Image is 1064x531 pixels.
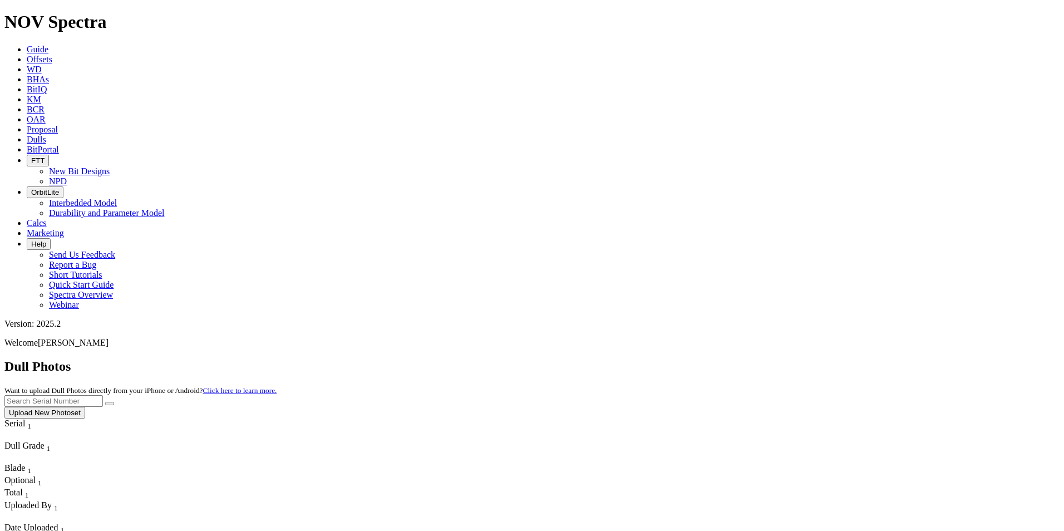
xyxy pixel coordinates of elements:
a: Interbedded Model [49,198,117,208]
div: Column Menu [4,453,82,463]
a: Dulls [27,135,46,144]
div: Sort None [4,475,43,488]
a: Offsets [27,55,52,64]
span: Sort None [54,500,58,510]
sub: 1 [27,466,31,475]
div: Sort None [4,441,82,463]
div: Dull Grade Sort None [4,441,82,453]
span: FTT [31,156,45,165]
span: Blade [4,463,25,473]
span: Uploaded By [4,500,52,510]
sub: 1 [25,491,29,500]
span: Sort None [25,488,29,497]
small: Want to upload Dull Photos directly from your iPhone or Android? [4,386,277,395]
div: Optional Sort None [4,475,43,488]
a: KM [27,95,41,104]
a: BitIQ [27,85,47,94]
a: Durability and Parameter Model [49,208,165,218]
a: Calcs [27,218,47,228]
a: New Bit Designs [49,166,110,176]
span: OrbitLite [31,188,59,196]
div: Column Menu [4,431,52,441]
a: NPD [49,176,67,186]
a: Guide [27,45,48,54]
div: Sort None [4,488,43,500]
a: Webinar [49,300,79,309]
a: WD [27,65,42,74]
div: Sort None [4,500,109,523]
span: Dull Grade [4,441,45,450]
a: Quick Start Guide [49,280,114,289]
button: FTT [27,155,49,166]
button: OrbitLite [27,186,63,198]
span: Help [31,240,46,248]
a: Send Us Feedback [49,250,115,259]
span: Sort None [27,419,31,428]
a: Spectra Overview [49,290,113,299]
p: Welcome [4,338,1060,348]
span: Sort None [27,463,31,473]
div: Total Sort None [4,488,43,500]
a: BitPortal [27,145,59,154]
div: Sort None [4,419,52,441]
span: Total [4,488,23,497]
a: Proposal [27,125,58,134]
a: OAR [27,115,46,124]
button: Upload New Photoset [4,407,85,419]
div: Uploaded By Sort None [4,500,109,513]
a: Click here to learn more. [203,386,277,395]
span: Sort None [47,441,51,450]
a: BCR [27,105,45,114]
div: Serial Sort None [4,419,52,431]
input: Search Serial Number [4,395,103,407]
sub: 1 [38,479,42,487]
sub: 1 [27,422,31,430]
span: Optional [4,475,36,485]
a: BHAs [27,75,49,84]
a: Report a Bug [49,260,96,269]
span: [PERSON_NAME] [38,338,109,347]
span: Sort None [38,475,42,485]
div: Sort None [4,463,43,475]
span: Serial [4,419,25,428]
div: Version: 2025.2 [4,319,1060,329]
h2: Dull Photos [4,359,1060,374]
sub: 1 [47,444,51,453]
div: Column Menu [4,513,109,523]
sub: 1 [54,504,58,512]
a: Marketing [27,228,64,238]
a: Short Tutorials [49,270,102,279]
button: Help [27,238,51,250]
div: Blade Sort None [4,463,43,475]
h1: NOV Spectra [4,12,1060,32]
